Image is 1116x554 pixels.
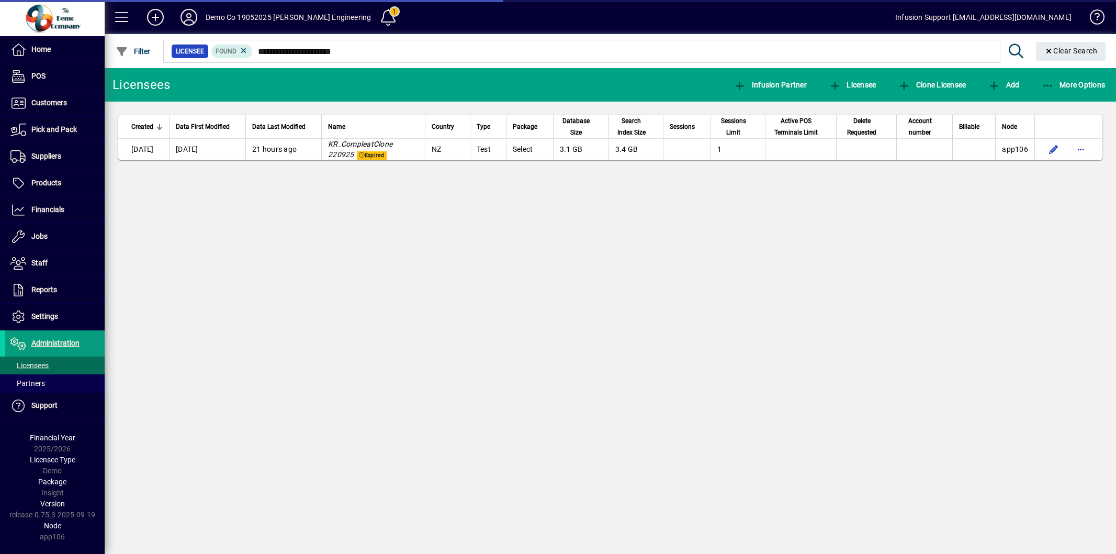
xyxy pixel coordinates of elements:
span: Financial Year [30,434,75,442]
span: Created [131,121,153,132]
span: Found [216,48,236,55]
span: Infusion Partner [734,81,807,89]
span: Customers [31,98,67,107]
span: Administration [31,339,80,347]
div: Country [432,121,464,132]
span: Suppliers [31,152,61,160]
div: Infusion Support [EMAIL_ADDRESS][DOMAIN_NAME] [895,9,1072,26]
span: Licensees [10,361,49,370]
td: [DATE] [169,139,245,160]
span: Jobs [31,232,48,240]
mat-chip: Found Status: Found [211,45,253,58]
span: Database Size [560,115,593,138]
span: Name [328,121,345,132]
div: Account number [903,115,946,138]
span: Settings [31,312,58,320]
span: Sessions Limit [717,115,749,138]
div: Data Last Modified [252,121,315,132]
em: 220925 [328,150,354,159]
span: Licensee [829,81,876,89]
span: Pick and Pack [31,125,77,134]
td: 21 hours ago [245,139,321,160]
button: Add [139,8,172,27]
td: NZ [425,139,470,160]
button: Profile [172,8,206,27]
em: KR_CompleatClone [328,140,392,148]
a: POS [5,63,105,90]
span: Partners [10,379,45,387]
span: app106.prod.infusionbusinesssoftware.com [1002,145,1028,153]
a: Support [5,393,105,419]
button: Licensee [826,75,879,94]
button: More Options [1039,75,1108,94]
span: Active POS Terminals Limit [772,115,820,138]
span: Products [31,179,61,187]
span: Type [477,121,490,132]
a: Jobs [5,224,105,250]
td: Test [470,139,506,160]
span: Filter [116,47,151,56]
span: Licensee [176,46,204,57]
span: Billable [959,121,979,132]
a: Settings [5,304,105,330]
span: Node [1002,121,1017,132]
button: Clone Licensee [895,75,968,94]
a: Knowledge Base [1082,2,1103,36]
span: More Options [1042,81,1106,89]
div: Delete Requested [843,115,890,138]
button: More options [1073,141,1089,158]
span: Home [31,45,51,53]
div: Package [513,121,547,132]
a: Licensees [5,357,105,374]
span: Delete Requested [843,115,881,138]
a: Products [5,170,105,196]
div: Database Size [560,115,602,138]
a: Home [5,37,105,63]
a: Reports [5,277,105,303]
span: POS [31,72,46,80]
span: Version [40,500,65,508]
span: Account number [903,115,937,138]
span: Licensee Type [30,456,75,464]
div: Created [131,121,163,132]
a: Partners [5,374,105,392]
div: Sessions [670,121,704,132]
div: Type [477,121,500,132]
div: Name [328,121,419,132]
td: [DATE] [118,139,169,160]
span: Staff [31,259,48,267]
a: Suppliers [5,143,105,170]
span: Country [432,121,454,132]
span: Support [31,401,58,409]
a: Staff [5,250,105,276]
span: Package [513,121,537,132]
div: Demo Co 19052025 [PERSON_NAME] Engineering [206,9,371,26]
span: Expired [357,151,387,160]
span: Add [988,81,1019,89]
div: Billable [959,121,989,132]
a: Customers [5,90,105,116]
div: Node [1002,121,1028,132]
span: Package [38,478,66,486]
span: Clear Search [1044,47,1098,55]
button: Clear [1036,42,1106,61]
button: Infusion Partner [731,75,809,94]
div: Data First Modified [176,121,239,132]
a: Pick and Pack [5,117,105,143]
td: 1 [711,139,765,160]
span: Search Index Size [615,115,648,138]
span: Clone Licensee [898,81,966,89]
td: 3.4 GB [608,139,663,160]
div: Licensees [112,76,170,93]
td: Select [506,139,553,160]
div: Sessions Limit [717,115,759,138]
span: Data Last Modified [252,121,306,132]
button: Add [985,75,1022,94]
button: Filter [113,42,153,61]
span: Reports [31,285,57,294]
td: 3.1 GB [553,139,608,160]
span: Data First Modified [176,121,230,132]
span: Sessions [670,121,695,132]
span: Financials [31,205,64,214]
a: Financials [5,197,105,223]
